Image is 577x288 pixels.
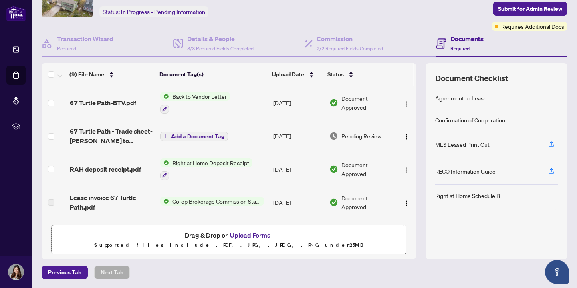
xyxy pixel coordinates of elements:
span: Pending Review [341,132,381,140]
img: Document Status [329,98,338,107]
span: Drag & Drop or [185,230,273,240]
span: Back to Vendor Letter [169,92,230,101]
div: Confirmation of Cooperation [435,116,505,124]
span: In Progress - Pending Information [121,8,205,16]
span: Co-op Brokerage Commission Statement [169,197,264,206]
span: 3/3 Required Fields Completed [187,46,254,52]
img: Document Status [329,165,338,174]
span: Requires Additional Docs [501,22,564,31]
img: Status Icon [160,197,169,206]
span: Add a Document Tag [171,134,224,139]
span: 67 Turtle Path - Trade sheet-[PERSON_NAME] to review.pdf [70,126,154,146]
span: plus [164,134,168,138]
img: Profile Icon [8,264,24,280]
span: Required [57,46,76,52]
div: Agreement to Lease [435,94,487,102]
th: (9) File Name [66,63,156,86]
h4: Transaction Wizard [57,34,113,44]
img: Logo [403,200,410,206]
h4: Documents [450,34,484,44]
span: Document Checklist [435,73,508,84]
button: Logo [400,163,413,176]
div: Right at Home Schedule B [435,191,500,200]
td: [DATE] [270,120,326,152]
span: Drag & Drop orUpload FormsSupported files include .PDF, .JPG, .JPEG, .PNG under25MB [52,225,406,255]
span: 2/2 Required Fields Completed [317,46,383,52]
span: Submit for Admin Review [498,2,562,15]
th: Document Tag(s) [156,63,269,86]
span: Document Approved [341,160,393,178]
button: Upload Forms [228,230,273,240]
button: Submit for Admin Review [493,2,567,16]
span: Upload Date [272,70,304,79]
h4: Commission [317,34,383,44]
button: Status IconCo-op Brokerage Commission Statement [160,197,264,206]
span: (9) File Name [69,70,104,79]
div: MLS Leased Print Out [435,140,490,149]
button: Add a Document Tag [160,132,228,141]
button: Status IconBack to Vendor Letter [160,92,230,114]
button: Next Tab [94,266,130,279]
span: RAH deposit receipt.pdf [70,164,141,174]
button: Add a Document Tag [160,131,228,141]
span: Lease invoice 67 Turtle Path.pdf [70,193,154,212]
img: Document Status [329,198,338,207]
span: Status [327,70,344,79]
span: Document Approved [341,94,393,112]
img: Status Icon [160,158,169,167]
span: Required [450,46,470,52]
button: Logo [400,130,413,142]
img: Logo [403,101,410,107]
img: Logo [403,134,410,140]
span: Document Approved [341,194,393,211]
div: RECO Information Guide [435,167,496,176]
img: Status Icon [160,92,169,101]
p: Supported files include .PDF, .JPG, .JPEG, .PNG under 25 MB [56,240,401,250]
td: [DATE] [270,218,326,253]
td: [DATE] [270,186,326,218]
button: Logo [400,196,413,209]
button: Open asap [545,260,569,284]
th: Status [324,63,394,86]
button: Previous Tab [42,266,88,279]
button: Status IconRight at Home Deposit Receipt [160,158,252,180]
span: 67 Turtle Path-BTV.pdf [70,98,136,108]
th: Upload Date [269,63,325,86]
span: Right at Home Deposit Receipt [169,158,252,167]
button: Logo [400,96,413,109]
img: Document Status [329,132,338,140]
td: [DATE] [270,152,326,186]
td: [DATE] [270,86,326,120]
div: Status: [99,6,208,17]
h4: Details & People [187,34,254,44]
img: logo [6,6,26,21]
img: Logo [403,167,410,173]
span: Previous Tab [48,266,81,279]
